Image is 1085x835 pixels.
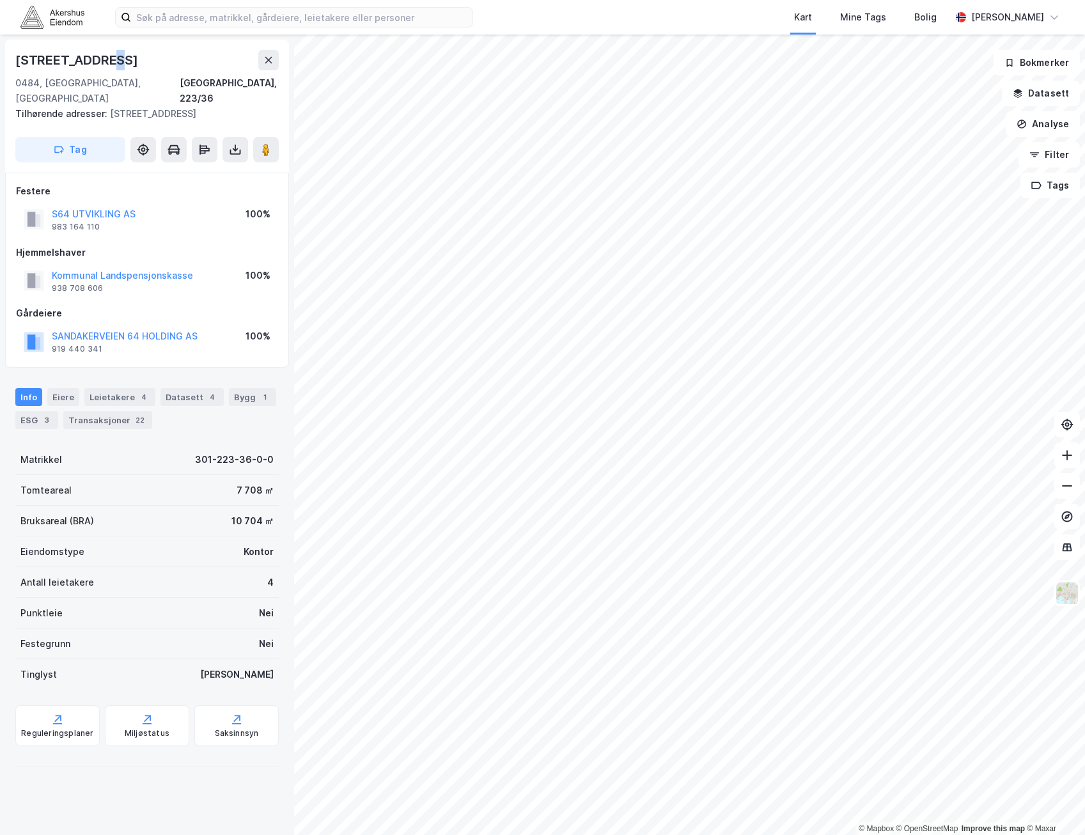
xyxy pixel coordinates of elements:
div: 22 [133,414,147,426]
button: Tags [1020,173,1080,198]
div: Festegrunn [20,636,70,652]
button: Analyse [1006,111,1080,137]
div: [STREET_ADDRESS] [15,50,141,70]
div: Saksinnsyn [215,728,259,738]
button: Bokmerker [994,50,1080,75]
div: 7 708 ㎡ [237,483,274,498]
div: Kart [794,10,812,25]
div: Datasett [160,388,224,406]
div: Transaksjoner [63,411,152,429]
div: 0484, [GEOGRAPHIC_DATA], [GEOGRAPHIC_DATA] [15,75,180,106]
div: Antall leietakere [20,575,94,590]
a: OpenStreetMap [896,824,958,833]
button: Tag [15,137,125,162]
div: 3 [40,414,53,426]
div: [PERSON_NAME] [200,667,274,682]
button: Datasett [1002,81,1080,106]
div: 100% [246,207,270,222]
div: Leietakere [84,388,155,406]
div: Reguleringsplaner [21,728,93,738]
div: 938 708 606 [52,283,103,293]
a: Improve this map [962,824,1025,833]
div: Tinglyst [20,667,57,682]
iframe: Chat Widget [1021,774,1085,835]
div: Hjemmelshaver [16,245,278,260]
div: 100% [246,268,270,283]
div: 983 164 110 [52,222,100,232]
div: Info [15,388,42,406]
div: 301-223-36-0-0 [195,452,274,467]
div: Miljøstatus [125,728,169,738]
div: 100% [246,329,270,344]
div: Matrikkel [20,452,62,467]
div: Kontrollprogram for chat [1021,774,1085,835]
div: 919 440 341 [52,344,102,354]
div: Festere [16,183,278,199]
div: Bruksareal (BRA) [20,513,94,529]
div: [GEOGRAPHIC_DATA], 223/36 [180,75,279,106]
div: Nei [259,636,274,652]
img: akershus-eiendom-logo.9091f326c980b4bce74ccdd9f866810c.svg [20,6,84,28]
div: Mine Tags [840,10,886,25]
div: 4 [206,391,219,403]
div: 10 704 ㎡ [231,513,274,529]
input: Søk på adresse, matrikkel, gårdeiere, leietakere eller personer [131,8,472,27]
div: Nei [259,605,274,621]
a: Mapbox [859,824,894,833]
div: Punktleie [20,605,63,621]
div: Eiendomstype [20,544,84,559]
div: Bolig [914,10,937,25]
div: Kontor [244,544,274,559]
div: [STREET_ADDRESS] [15,106,269,121]
img: Z [1055,581,1079,605]
div: Tomteareal [20,483,72,498]
div: 1 [258,391,271,403]
div: 4 [267,575,274,590]
div: Gårdeiere [16,306,278,321]
div: ESG [15,411,58,429]
span: Tilhørende adresser: [15,108,110,119]
div: Eiere [47,388,79,406]
div: 4 [137,391,150,403]
div: [PERSON_NAME] [971,10,1044,25]
div: Bygg [229,388,276,406]
button: Filter [1019,142,1080,168]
